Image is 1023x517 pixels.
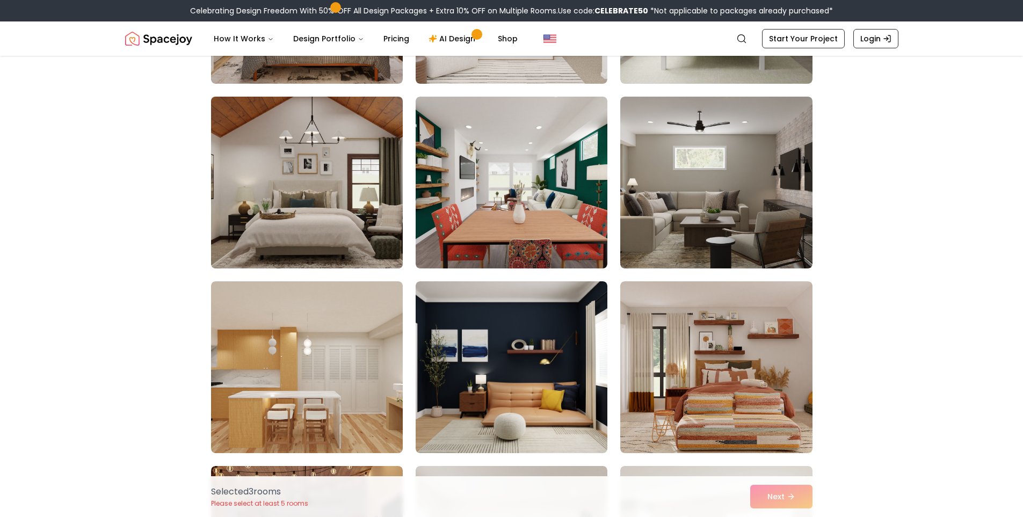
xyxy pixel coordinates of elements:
button: Design Portfolio [285,28,373,49]
img: Room room-23 [416,97,607,268]
img: Room room-25 [211,281,403,453]
a: Spacejoy [125,28,192,49]
button: How It Works [205,28,282,49]
a: Login [853,29,898,48]
a: AI Design [420,28,487,49]
nav: Main [205,28,526,49]
div: Celebrating Design Freedom With 50% OFF All Design Packages + Extra 10% OFF on Multiple Rooms. [190,5,833,16]
a: Pricing [375,28,418,49]
span: *Not applicable to packages already purchased* [648,5,833,16]
img: United States [543,32,556,45]
img: Spacejoy Logo [125,28,192,49]
p: Selected 3 room s [211,485,308,498]
span: Use code: [558,5,648,16]
a: Shop [489,28,526,49]
p: Please select at least 5 rooms [211,499,308,508]
img: Room room-22 [206,92,408,273]
a: Start Your Project [762,29,845,48]
img: Room room-27 [620,281,812,453]
b: CELEBRATE50 [594,5,648,16]
img: Room room-24 [620,97,812,268]
nav: Global [125,21,898,56]
img: Room room-26 [416,281,607,453]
